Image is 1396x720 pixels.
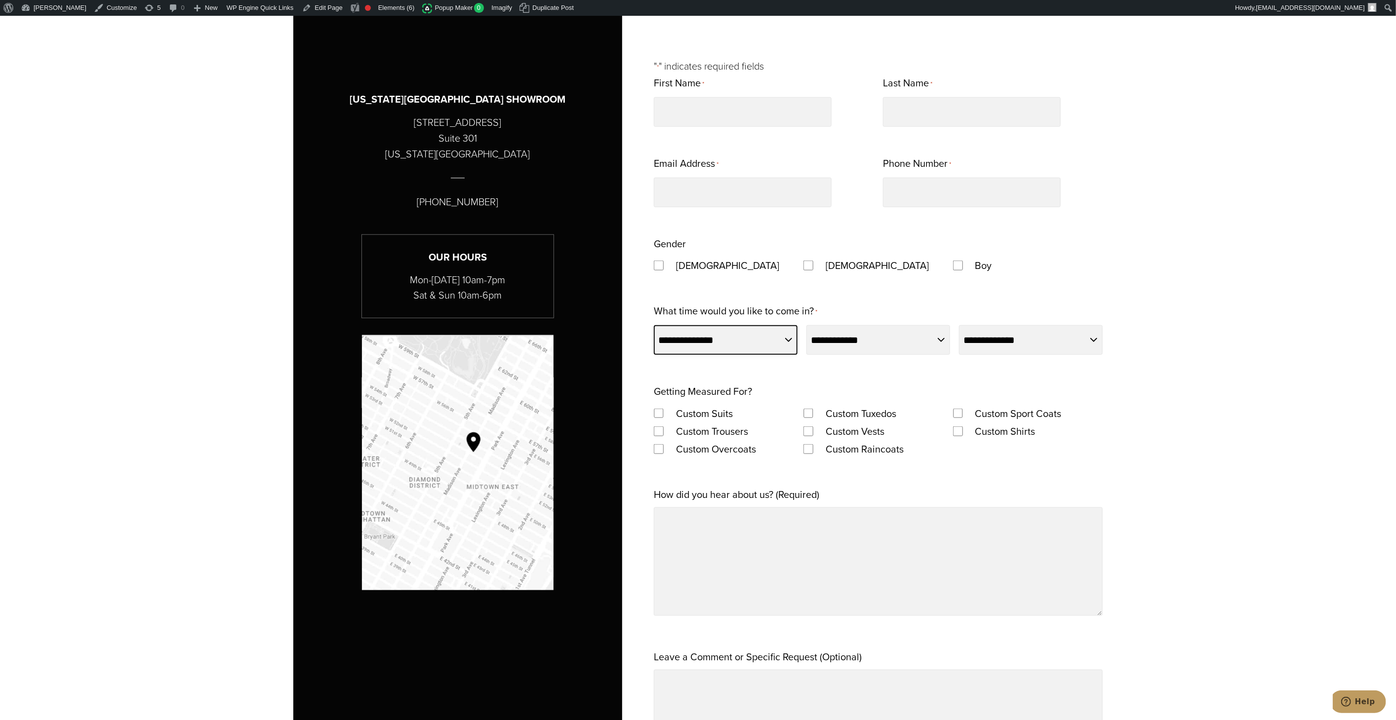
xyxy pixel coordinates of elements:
[883,74,932,93] label: Last Name
[654,486,819,503] label: How did you hear about us? (Required)
[654,648,862,666] label: Leave a Comment or Specific Request (Optional)
[666,405,743,422] label: Custom Suits
[1333,690,1386,715] iframe: Opens a widget where you can chat to one of our agents
[654,235,686,253] legend: Gender
[883,154,951,174] label: Phone Number
[965,257,1002,274] label: Boy
[362,250,554,265] h3: Our Hours
[474,3,484,13] span: 0
[365,5,371,11] div: Focus keyphrase not set
[350,92,565,107] h3: [US_STATE][GEOGRAPHIC_DATA] SHOWROOM
[965,405,1072,422] label: Custom Sport Coats
[385,114,530,162] p: [STREET_ADDRESS] Suite 301 [US_STATE][GEOGRAPHIC_DATA]
[666,257,789,274] label: [DEMOGRAPHIC_DATA]
[965,422,1045,440] label: Custom Shirts
[362,335,554,590] img: Google map with pin showing Alan David location at Madison Avenue & 53rd Street NY
[1256,4,1365,11] span: [EMAIL_ADDRESS][DOMAIN_NAME]
[654,302,817,321] label: What time would you like to come in?
[417,194,498,210] p: [PHONE_NUMBER]
[816,257,939,274] label: [DEMOGRAPHIC_DATA]
[654,382,752,400] legend: Getting Measured For?
[654,74,704,93] label: First Name
[362,335,554,590] a: Map to Alan David Custom
[816,422,894,440] label: Custom Vests
[654,58,1103,74] p: " " indicates required fields
[362,272,554,303] p: Mon-[DATE] 10am-7pm Sat & Sun 10am-6pm
[816,440,914,458] label: Custom Raincoats
[666,440,766,458] label: Custom Overcoats
[666,422,758,440] label: Custom Trousers
[816,405,906,422] label: Custom Tuxedos
[654,154,718,174] label: Email Address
